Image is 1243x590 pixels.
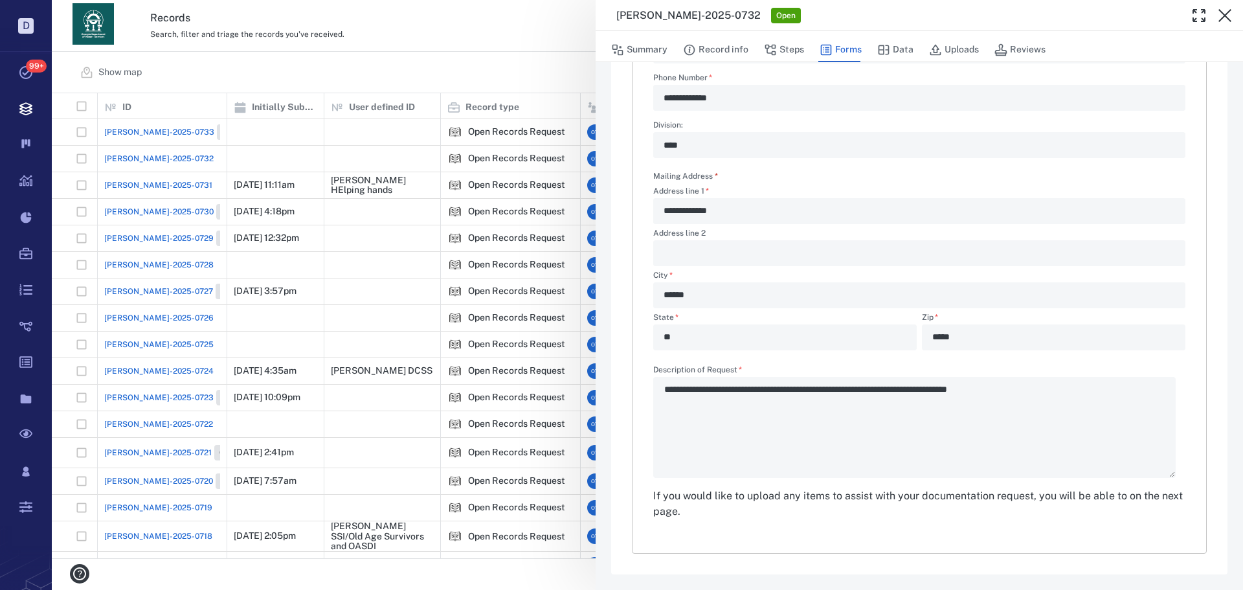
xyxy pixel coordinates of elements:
[29,9,56,21] span: Help
[653,366,1185,377] label: Description of Request
[683,38,748,62] button: Record info
[653,132,1185,158] div: Division:
[653,271,1185,282] label: City
[653,488,1185,519] div: If you would like to upload any items to assist with your documentation request, you will be able...
[653,313,917,324] label: State
[611,38,667,62] button: Summary
[1212,3,1238,28] button: Close
[653,171,718,182] label: Mailing Address
[715,172,718,181] span: required
[653,229,1185,240] label: Address line 2
[929,38,979,62] button: Uploads
[26,60,47,73] span: 99+
[18,18,34,34] p: D
[653,187,1185,198] label: Address line 1
[1186,3,1212,28] button: Toggle Fullscreen
[774,10,798,21] span: Open
[653,85,1185,111] div: Phone Number
[764,38,804,62] button: Steps
[922,313,1185,324] label: Zip
[820,38,862,62] button: Forms
[616,8,761,23] h3: [PERSON_NAME]-2025-0732
[653,121,1185,132] label: Division:
[877,38,913,62] button: Data
[653,74,1185,85] label: Phone Number
[994,38,1046,62] button: Reviews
